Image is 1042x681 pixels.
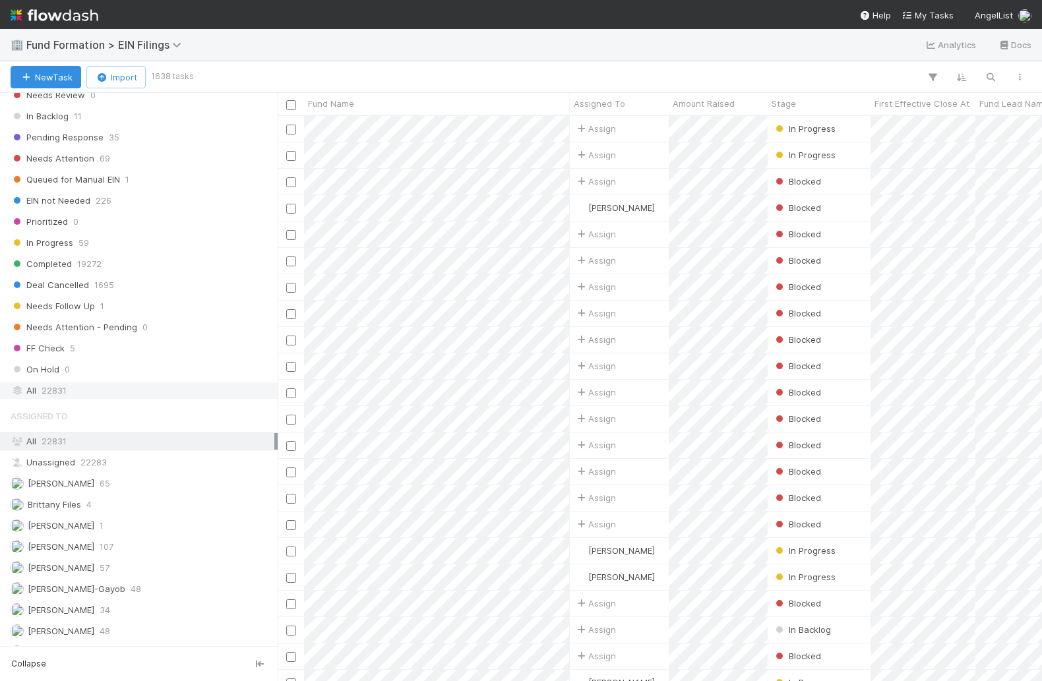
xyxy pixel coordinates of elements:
[575,386,616,399] div: Assign
[859,9,891,22] div: Help
[575,148,616,162] div: Assign
[773,361,821,371] span: Blocked
[151,71,194,82] small: 1638 tasks
[575,518,616,531] div: Assign
[286,256,296,266] input: Toggle Row Selected
[773,413,821,424] span: Blocked
[773,572,836,582] span: In Progress
[11,624,24,637] img: avatar_892eb56c-5b5a-46db-bf0b-2a9023d0e8f8.png
[28,626,94,636] span: [PERSON_NAME]
[286,599,296,609] input: Toggle Row Selected
[11,108,69,125] span: In Backlog
[286,309,296,319] input: Toggle Row Selected
[773,387,821,398] span: Blocked
[773,544,836,557] div: In Progress
[772,97,796,110] span: Stage
[86,496,92,513] span: 4
[575,359,616,372] div: Assign
[11,361,59,378] span: On Hold
[773,122,836,135] div: In Progress
[773,649,821,663] div: Blocked
[26,38,188,51] span: Fund Formation > EIN Filings
[142,319,148,336] span: 0
[773,229,821,239] span: Blocked
[575,491,616,504] div: Assign
[286,151,296,161] input: Toggle Row Selected
[575,175,616,188] span: Assign
[96,192,111,209] span: 226
[773,438,821,452] div: Blocked
[78,235,89,251] span: 59
[773,545,836,556] span: In Progress
[11,340,65,357] span: FF Check
[28,583,125,594] span: [PERSON_NAME]-Gayob
[773,280,821,293] div: Blocked
[773,519,821,529] span: Blocked
[94,277,114,293] span: 1695
[11,582,24,595] img: avatar_45aa71e2-cea6-4b00-9298-a0421aa61a2d.png
[11,319,137,336] span: Needs Attention - Pending
[575,623,616,636] span: Assign
[575,412,616,425] div: Assign
[11,477,24,490] img: avatar_1d14498f-6309-4f08-8780-588779e5ce37.png
[77,256,102,272] span: 19272
[773,123,836,134] span: In Progress
[11,192,90,209] span: EIN not Needed
[773,255,821,266] span: Blocked
[975,10,1013,20] span: AngelList
[576,202,586,213] img: avatar_892eb56c-5b5a-46db-bf0b-2a9023d0e8f8.png
[90,87,96,104] span: 0
[308,97,354,110] span: Fund Name
[11,454,274,471] div: Unassigned
[100,602,110,618] span: 34
[874,97,969,110] span: First Effective Close At
[286,520,296,530] input: Toggle Row Selected
[773,491,821,504] div: Blocked
[28,541,94,552] span: [PERSON_NAME]
[65,361,70,378] span: 0
[773,598,821,608] span: Blocked
[131,581,141,597] span: 48
[286,388,296,398] input: Toggle Row Selected
[575,280,616,293] span: Assign
[11,519,24,532] img: avatar_b467e446-68e1-4310-82a7-76c532dc3f4b.png
[902,9,954,22] a: My Tasks
[575,597,616,610] div: Assign
[11,540,24,553] img: avatar_6e64d358-15e1-4f52-92cc-337cd1c413d3.png
[773,176,821,187] span: Blocked
[286,362,296,372] input: Toggle Row Selected
[575,122,616,135] span: Assign
[773,597,821,610] div: Blocked
[28,520,94,531] span: [PERSON_NAME]
[773,201,821,214] div: Blocked
[42,382,67,399] span: 22831
[773,334,821,345] span: Blocked
[773,148,836,162] div: In Progress
[286,626,296,636] input: Toggle Row Selected
[11,433,274,450] div: All
[11,256,72,272] span: Completed
[28,605,94,615] span: [PERSON_NAME]
[100,518,104,534] span: 1
[11,87,85,104] span: Needs Review
[86,66,146,88] button: Import
[575,254,616,267] div: Assign
[773,227,821,241] div: Blocked
[42,436,67,446] span: 22831
[109,129,119,146] span: 35
[286,494,296,504] input: Toggle Row Selected
[576,545,586,556] img: avatar_1452db47-2f67-43a4-9764-e09ea19bb7c1.png
[925,37,977,53] a: Analytics
[773,254,821,267] div: Blocked
[100,560,109,576] span: 57
[773,281,821,292] span: Blocked
[286,100,296,110] input: Toggle All Rows Selected
[773,492,821,503] span: Blocked
[575,333,616,346] span: Assign
[125,171,129,188] span: 1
